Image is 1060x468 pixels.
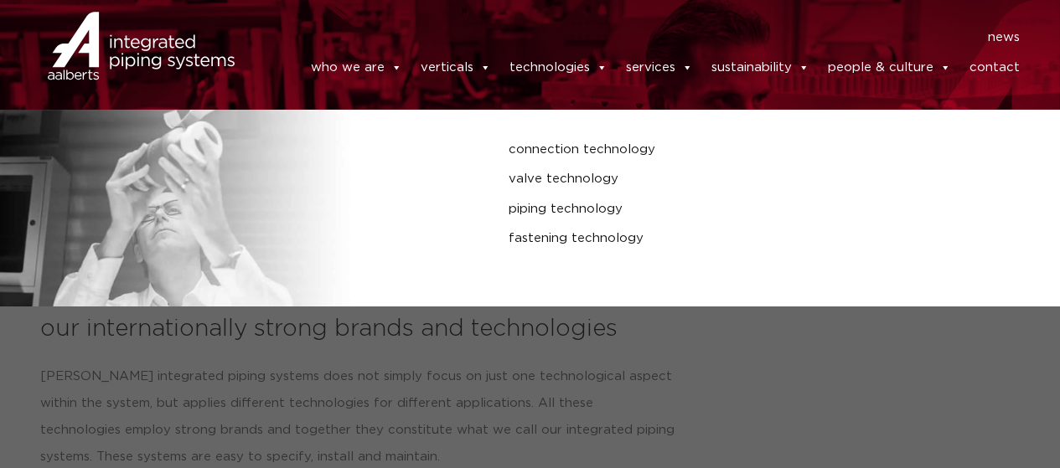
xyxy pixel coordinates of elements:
a: verticals [421,51,491,85]
nav: Menu [260,24,1021,51]
a: connection technology [509,139,907,161]
a: technologies [509,51,608,85]
a: fastening technology [509,228,907,249]
a: contact [970,51,1020,85]
a: valve technology [509,168,907,190]
a: services [626,51,693,85]
a: people & culture [828,51,951,85]
h3: our internationally strong brands and technologies [40,311,1021,347]
a: news [988,24,1020,51]
a: sustainability [711,51,809,85]
a: who we are [311,51,402,85]
a: piping technology [509,198,907,220]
